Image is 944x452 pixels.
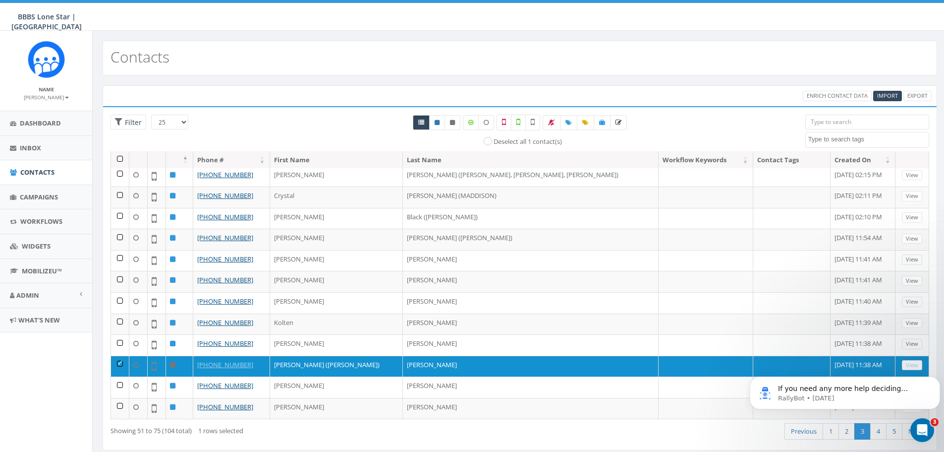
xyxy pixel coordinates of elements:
[808,135,929,144] textarea: Search
[403,292,659,314] td: [PERSON_NAME]
[478,115,494,130] label: Data not Enriched
[494,137,562,147] label: Deselect all 1 contact(s)
[902,170,922,181] a: View
[11,12,82,31] span: BBBS Lone Star | [GEOGRAPHIC_DATA]
[270,271,403,292] td: [PERSON_NAME]
[197,297,253,306] a: [PHONE_NUMBER]
[197,360,253,369] a: [PHONE_NUMBER]
[403,356,659,377] td: [PERSON_NAME]
[413,115,430,130] a: All contacts
[270,292,403,314] td: [PERSON_NAME]
[615,118,621,127] span: Enrich the Selected Data
[902,234,922,244] a: View
[122,118,142,127] span: Filter
[197,255,253,263] a: [PHONE_NUMBER]
[403,377,659,398] td: [PERSON_NAME]
[902,339,922,349] a: View
[599,118,605,127] span: Add Contacts to Campaign
[831,271,896,292] td: [DATE] 11:41 AM
[902,212,922,223] a: View
[910,418,934,442] iframe: Intercom live chat
[435,120,440,126] i: This phone number is subscribed and will receive texts.
[22,266,62,275] span: MobilizeU™
[582,118,589,127] span: Update Tags
[403,334,659,356] td: [PERSON_NAME]
[870,423,887,440] a: 4
[807,92,868,99] span: Enrich Contact Data
[197,233,253,242] a: [PHONE_NUMBER]
[270,314,403,335] td: Kolten
[39,86,54,93] small: Name
[753,151,831,169] th: Contact Tags
[902,255,922,265] a: View
[831,314,896,335] td: [DATE] 11:39 AM
[403,187,659,208] td: [PERSON_NAME] (MADDISON)
[429,115,445,130] a: Active
[463,115,479,130] label: Data Enriched
[902,297,922,307] a: View
[902,276,922,286] a: View
[197,191,253,200] a: [PHONE_NUMBER]
[20,217,62,226] span: Workflows
[886,423,902,440] a: 5
[902,423,929,440] a: Next
[403,166,659,187] td: [PERSON_NAME] ([PERSON_NAME], [PERSON_NAME], [PERSON_NAME])
[450,120,455,126] i: This phone number is unsubscribed and has opted-out of all texts.
[270,334,403,356] td: [PERSON_NAME]
[403,250,659,271] td: [PERSON_NAME]
[565,118,572,127] span: Add Tags
[931,418,939,426] span: 3
[198,426,243,435] span: 1 rows selected
[111,49,169,65] h2: Contacts
[511,115,526,130] label: Validated
[197,275,253,284] a: [PHONE_NUMBER]
[831,166,896,187] td: [DATE] 02:15 PM
[877,92,898,99] span: Import
[831,187,896,208] td: [DATE] 02:11 PM
[525,115,540,130] label: Not Validated
[111,115,146,130] span: Advance Filter
[831,292,896,314] td: [DATE] 11:40 AM
[873,91,902,101] a: Import
[902,318,922,328] a: View
[32,29,180,76] span: If you need any more help deciding whether to cancel your account or pause it, I'm here to assist...
[24,92,69,101] a: [PERSON_NAME]
[270,250,403,271] td: [PERSON_NAME]
[20,168,55,177] span: Contacts
[877,92,898,99] span: CSV files only
[24,94,69,101] small: [PERSON_NAME]
[20,193,58,201] span: Campaigns
[823,423,839,440] a: 1
[197,339,253,348] a: [PHONE_NUMBER]
[403,229,659,250] td: [PERSON_NAME] ([PERSON_NAME])
[805,115,929,129] input: Type to search
[784,423,823,440] a: Previous
[32,38,182,47] p: Message from RallyBot, sent 1w ago
[403,314,659,335] td: [PERSON_NAME]
[270,208,403,229] td: [PERSON_NAME]
[831,334,896,356] td: [DATE] 11:38 AM
[746,356,944,425] iframe: Intercom notifications message
[270,229,403,250] td: [PERSON_NAME]
[831,229,896,250] td: [DATE] 11:54 AM
[193,151,270,169] th: Phone #: activate to sort column ascending
[18,316,60,324] span: What's New
[444,115,460,130] a: Opted Out
[403,151,659,169] th: Last Name
[197,381,253,390] a: [PHONE_NUMBER]
[28,41,65,78] img: Rally_Corp_Icon_1.png
[803,91,872,101] a: Enrich Contact Data
[197,318,253,327] a: [PHONE_NUMBER]
[831,250,896,271] td: [DATE] 11:41 AM
[111,422,443,436] div: Showing 51 to 75 (104 total)
[16,291,39,300] span: Admin
[270,166,403,187] td: [PERSON_NAME]
[270,187,403,208] td: Crystal
[197,212,253,221] a: [PHONE_NUMBER]
[270,398,403,419] td: [PERSON_NAME]
[270,356,403,377] td: [PERSON_NAME] ([PERSON_NAME])
[403,271,659,292] td: [PERSON_NAME]
[20,143,41,152] span: Inbox
[20,119,61,128] span: Dashboard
